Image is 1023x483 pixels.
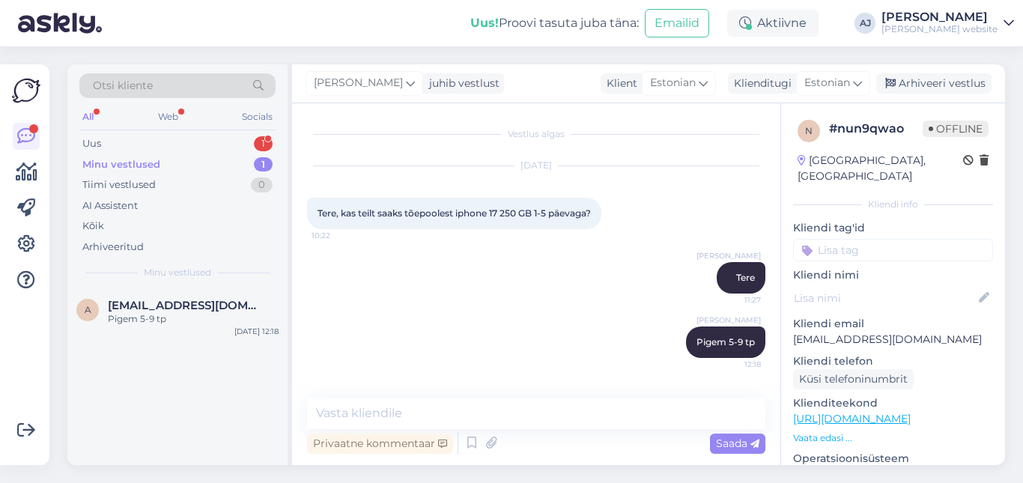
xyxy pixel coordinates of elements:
div: Kliendi info [793,198,993,211]
div: Küsi telefoninumbrit [793,369,914,389]
div: Tiimi vestlused [82,177,156,192]
span: Otsi kliente [93,78,153,94]
a: [PERSON_NAME][PERSON_NAME] website [881,11,1014,35]
div: Vestlus algas [307,127,765,141]
span: asdad@mail.ee [108,299,264,312]
div: AI Assistent [82,198,138,213]
span: Estonian [804,75,850,91]
div: AJ [854,13,875,34]
div: Socials [239,107,276,127]
p: Operatsioonisüsteem [793,451,993,467]
span: [PERSON_NAME] [314,75,403,91]
p: Vaata edasi ... [793,431,993,445]
span: Tere, kas teilt saaks tõepoolest iphone 17 250 GB 1-5 päevaga? [318,207,591,219]
div: Privaatne kommentaar [307,434,453,454]
div: # nun9qwao [829,120,923,138]
span: Tere [736,272,755,283]
span: 12:18 [705,359,761,370]
p: Kliendi tag'id [793,220,993,236]
b: Uus! [470,16,499,30]
div: [PERSON_NAME] [881,11,998,23]
span: Pigem 5-9 tp [696,336,755,347]
div: 0 [251,177,273,192]
div: 1 [254,157,273,172]
img: Askly Logo [12,76,40,105]
div: Minu vestlused [82,157,160,172]
div: [PERSON_NAME] website [881,23,998,35]
div: [DATE] [307,159,765,172]
span: Estonian [650,75,696,91]
a: [URL][DOMAIN_NAME] [793,412,911,425]
div: [GEOGRAPHIC_DATA], [GEOGRAPHIC_DATA] [798,153,963,184]
div: Proovi tasuta juba täna: [470,14,639,32]
div: Uus [82,136,101,151]
p: Kliendi nimi [793,267,993,283]
span: [PERSON_NAME] [696,250,761,261]
input: Lisa tag [793,239,993,261]
span: a [85,304,91,315]
p: Kliendi telefon [793,353,993,369]
span: Offline [923,121,989,137]
div: Klienditugi [728,76,792,91]
span: [PERSON_NAME] [696,315,761,326]
input: Lisa nimi [794,290,976,306]
div: Klient [601,76,637,91]
span: Minu vestlused [144,266,211,279]
button: Emailid [645,9,709,37]
div: Web [155,107,181,127]
div: All [79,107,97,127]
p: Kliendi email [793,316,993,332]
span: n [805,125,813,136]
div: 1 [254,136,273,151]
div: Arhiveeri vestlus [876,73,992,94]
span: Saada [716,437,759,450]
div: Aktiivne [727,10,819,37]
p: Klienditeekond [793,395,993,411]
div: [DATE] 12:18 [234,326,279,337]
div: Arhiveeritud [82,240,144,255]
span: 10:22 [312,230,368,241]
div: Pigem 5-9 tp [108,312,279,326]
div: juhib vestlust [423,76,500,91]
p: [EMAIL_ADDRESS][DOMAIN_NAME] [793,332,993,347]
div: Kõik [82,219,104,234]
span: 11:27 [705,294,761,306]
